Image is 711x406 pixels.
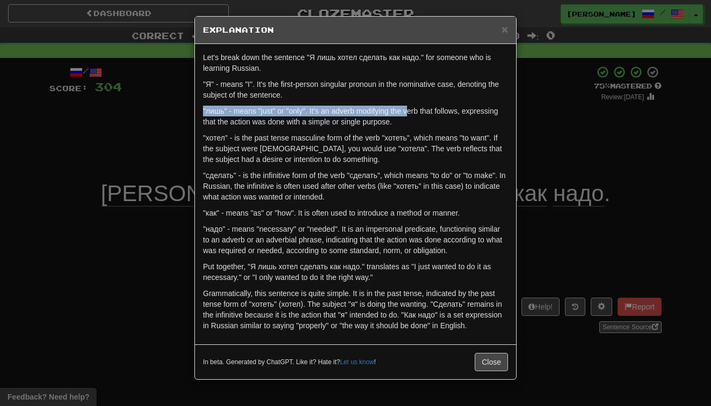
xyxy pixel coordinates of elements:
h5: Explanation [203,25,508,35]
button: Close [475,353,508,371]
p: "надо" - means "necessary" or "needed". It is an impersonal predicate, functioning similar to an ... [203,224,508,256]
p: "лишь" - means "just" or "only". It's an adverb modifying the verb that follows, expressing that ... [203,106,508,127]
p: Grammatically, this sentence is quite simple. It is in the past tense, indicated by the past tens... [203,288,508,331]
small: In beta. Generated by ChatGPT. Like it? Hate it? ! [203,358,376,367]
p: "Я" - means "I". It's the first-person singular pronoun in the nominative case, denoting the subj... [203,79,508,100]
p: "хотел" - is the past tense masculine form of the verb "хотеть", which means "to want". If the su... [203,132,508,165]
p: "сделать" - is the infinitive form of the verb "сделать", which means "to do" or "to make". In Ru... [203,170,508,202]
button: Close [502,24,508,35]
p: "как" - means "as" or "how". It is often used to introduce a method or manner. [203,208,508,218]
p: Let's break down the sentence "Я лишь хотел сделать как надо." for someone who is learning Russian. [203,52,508,73]
p: Put together, "Я лишь хотел сделать как надо." translates as "I just wanted to do it as necessary... [203,261,508,283]
span: × [502,23,508,35]
a: Let us know [340,358,374,366]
